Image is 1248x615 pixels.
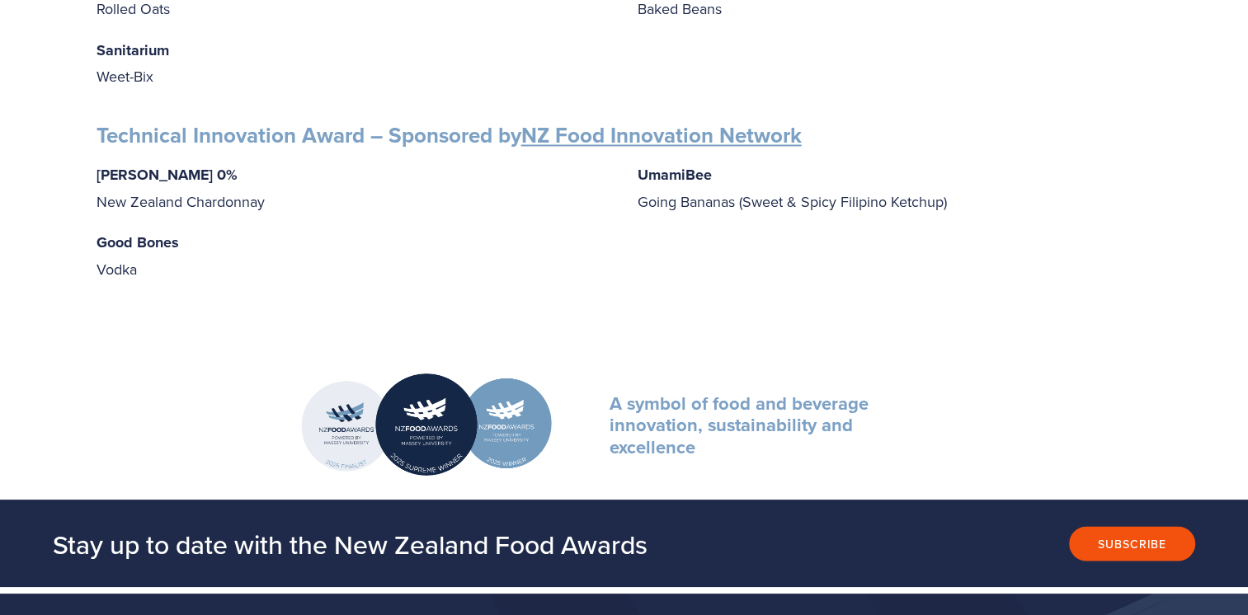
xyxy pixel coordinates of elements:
a: NZ Food Innovation Network [521,120,802,151]
h2: Stay up to date with the New Zealand Food Awards [53,527,805,560]
button: Subscribe [1069,526,1195,561]
p: Vodka [97,229,611,282]
strong: [PERSON_NAME] 0% [97,164,238,185]
strong: UmamiBee [638,164,712,185]
strong: Good Bones [97,232,179,253]
p: Weet-Bix [97,37,611,90]
strong: A symbol of food and beverage innovation, sustainability and excellence [610,389,874,459]
p: New Zealand Chardonnay [97,162,611,214]
strong: Technical Innovation Award – Sponsored by [97,120,802,151]
p: Going Bananas (Sweet & Spicy Filipino Ketchup) [638,162,1152,214]
strong: Sanitarium [97,40,169,61]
